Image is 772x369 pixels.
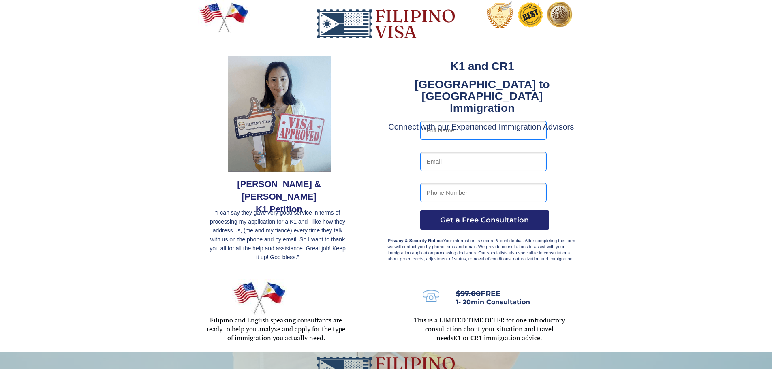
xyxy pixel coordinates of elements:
[388,238,443,243] strong: Privacy & Security Notice:
[456,289,481,298] s: $97.00
[414,316,565,342] span: This is a LIMITED TIME OFFER for one introductory consultation about your situation and travel needs
[456,289,500,298] span: FREE
[420,215,549,224] span: Get a Free Consultation
[450,60,514,73] strong: K1 and CR1
[237,179,321,214] span: [PERSON_NAME] & [PERSON_NAME] K1 Petition
[420,210,549,230] button: Get a Free Consultation
[420,121,547,140] input: Full Name
[415,78,550,114] strong: [GEOGRAPHIC_DATA] to [GEOGRAPHIC_DATA] Immigration
[207,316,345,342] span: Filipino and English speaking consultants are ready to help you analyze and apply for the type of...
[420,152,547,171] input: Email
[456,299,530,305] a: 1- 20min Consultation
[388,238,575,261] span: Your information is secure & confidential. After completing this form we will contact you by phon...
[453,333,542,342] span: K1 or CR1 immigration advice.
[456,298,530,306] span: 1- 20min Consultation
[420,183,547,202] input: Phone Number
[388,122,576,131] span: Connect with our Experienced Immigration Advisors.
[208,208,348,262] p: “I can say they gave very good service in terms of processing my application for a K1 and I like ...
